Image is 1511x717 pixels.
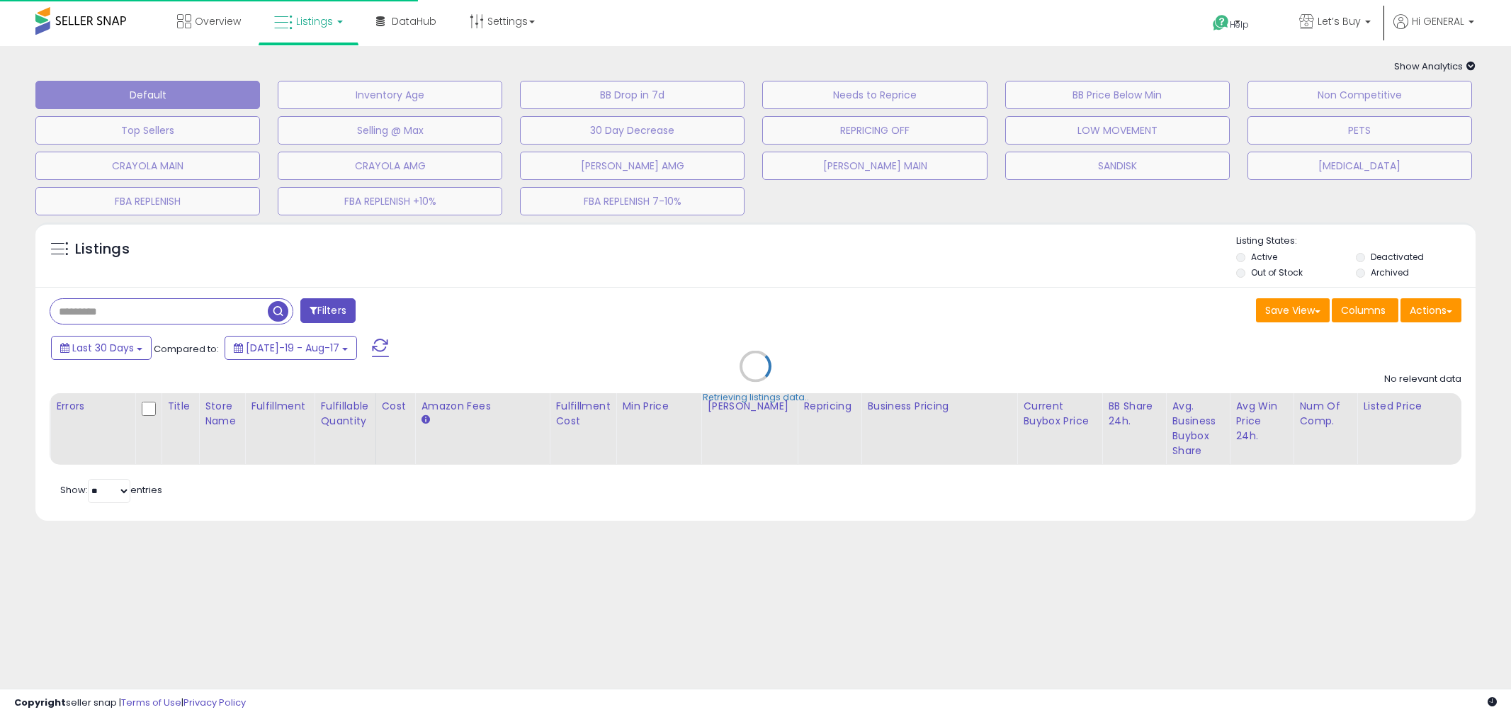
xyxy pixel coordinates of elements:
[1247,81,1472,109] button: Non Competitive
[296,14,333,28] span: Listings
[1201,4,1277,46] a: Help
[1394,60,1476,73] span: Show Analytics
[1230,18,1249,30] span: Help
[1318,14,1361,28] span: Let’s Buy
[1005,116,1230,145] button: LOW MOVEMENT
[762,116,987,145] button: REPRICING OFF
[278,81,502,109] button: Inventory Age
[1412,14,1464,28] span: Hi GENERAL
[520,152,745,180] button: [PERSON_NAME] AMG
[520,187,745,215] button: FBA REPLENISH 7-10%
[520,116,745,145] button: 30 Day Decrease
[35,152,260,180] button: CRAYOLA MAIN
[1393,14,1474,46] a: Hi GENERAL
[35,187,260,215] button: FBA REPLENISH
[1247,152,1472,180] button: [MEDICAL_DATA]
[35,81,260,109] button: Default
[392,14,436,28] span: DataHub
[1005,152,1230,180] button: SANDISK
[35,116,260,145] button: Top Sellers
[520,81,745,109] button: BB Drop in 7d
[1247,116,1472,145] button: PETS
[762,81,987,109] button: Needs to Reprice
[703,391,809,404] div: Retrieving listings data..
[1212,14,1230,32] i: Get Help
[278,152,502,180] button: CRAYOLA AMG
[278,187,502,215] button: FBA REPLENISH +10%
[762,152,987,180] button: [PERSON_NAME] MAIN
[195,14,241,28] span: Overview
[278,116,502,145] button: Selling @ Max
[1005,81,1230,109] button: BB Price Below Min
